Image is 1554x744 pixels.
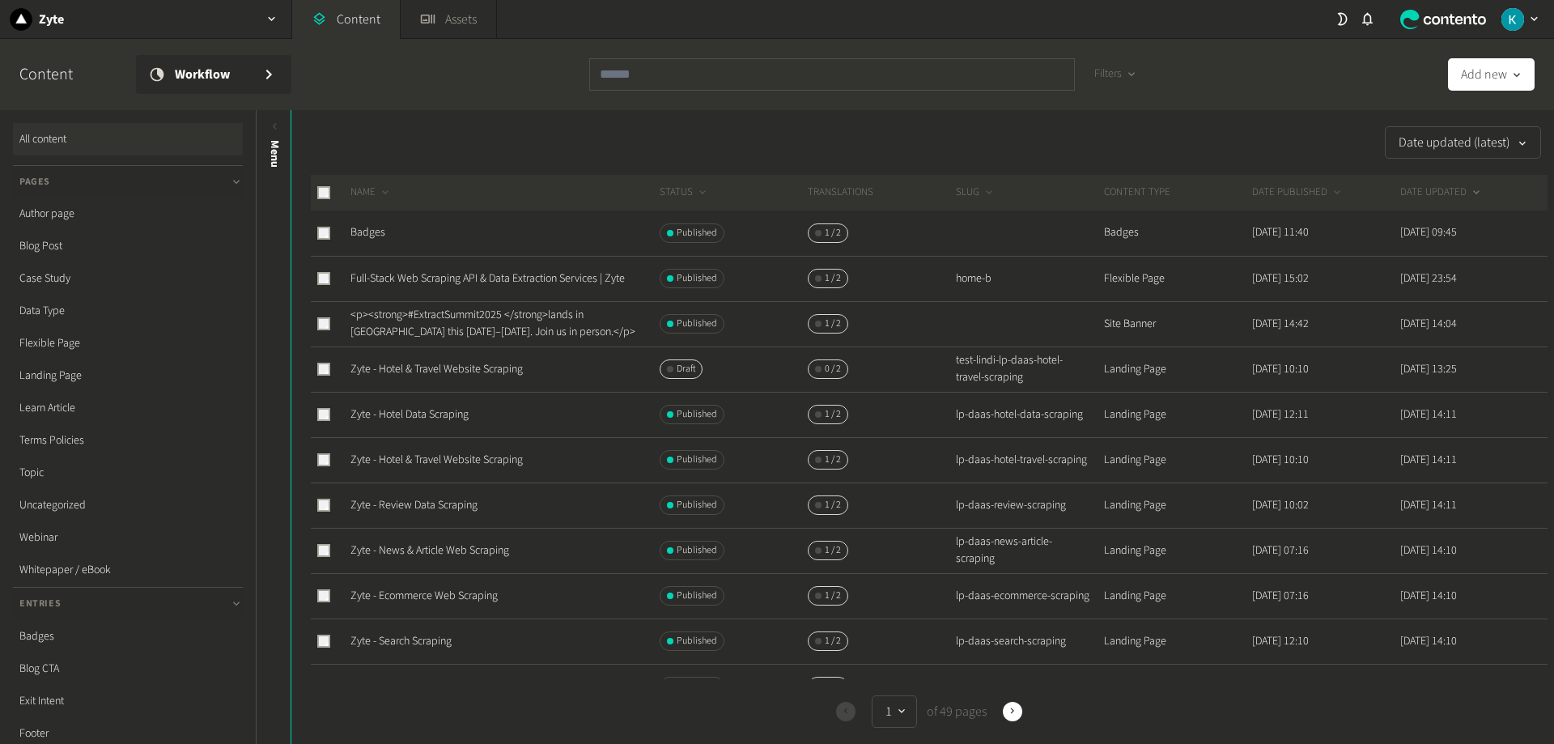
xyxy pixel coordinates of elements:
[13,489,243,521] a: Uncategorized
[13,521,243,554] a: Webinar
[13,424,243,457] a: Terms Policies
[825,226,841,240] span: 1 / 2
[350,307,635,340] a: <p><strong>#ExtractSummit2025 </strong>lands in [GEOGRAPHIC_DATA] this [DATE]–[DATE]. Join us in ...
[1103,256,1251,301] td: Flexible Page
[955,528,1103,573] td: lp-daas-news-article-scraping
[1103,483,1251,528] td: Landing Page
[13,198,243,230] a: Author page
[1252,185,1344,201] button: DATE PUBLISHED
[677,453,717,467] span: Published
[955,483,1103,528] td: lp-daas-review-scraping
[1385,126,1541,159] button: Date updated (latest)
[13,554,243,586] a: Whitepaper / eBook
[350,185,392,201] button: NAME
[13,457,243,489] a: Topic
[1103,573,1251,619] td: Landing Page
[825,453,841,467] span: 1 / 2
[1400,633,1457,649] time: [DATE] 14:10
[1252,406,1309,423] time: [DATE] 12:11
[1252,633,1309,649] time: [DATE] 12:10
[350,678,472,695] a: Zyte - Real Estate Scraping
[677,317,717,331] span: Published
[13,653,243,685] a: Blog CTA
[13,295,243,327] a: Data Type
[1400,497,1457,513] time: [DATE] 14:11
[1252,270,1309,287] time: [DATE] 15:02
[1103,664,1251,709] td: Landing Page
[955,619,1103,664] td: lp-daas-search-scraping
[825,498,841,512] span: 1 / 2
[13,327,243,359] a: Flexible Page
[1400,361,1457,377] time: [DATE] 13:25
[350,452,523,468] a: Zyte - Hotel & Travel Website Scraping
[13,685,243,717] a: Exit Intent
[956,185,996,201] button: SLUG
[13,262,243,295] a: Case Study
[350,224,385,240] a: Badges
[955,256,1103,301] td: home-b
[825,634,841,648] span: 1 / 2
[872,695,917,728] button: 1
[677,271,717,286] span: Published
[1081,58,1150,91] button: Filters
[350,588,498,604] a: Zyte - Ecommerce Web Scraping
[923,702,987,721] span: of 49 pages
[266,140,283,168] span: Menu
[136,55,291,94] a: Workflow
[825,317,841,331] span: 1 / 2
[807,175,955,210] th: Translations
[13,359,243,392] a: Landing Page
[1400,588,1457,604] time: [DATE] 14:10
[825,589,841,603] span: 1 / 2
[1103,528,1251,573] td: Landing Page
[1252,452,1309,468] time: [DATE] 10:10
[39,10,64,29] h2: Zyte
[1400,678,1457,695] time: [DATE] 14:09
[955,346,1103,392] td: test-lindi-lp-daas-hotel-travel-scraping
[825,271,841,286] span: 1 / 2
[1094,66,1122,83] span: Filters
[1400,542,1457,559] time: [DATE] 14:10
[13,123,243,155] a: All content
[1400,452,1457,468] time: [DATE] 14:11
[19,175,50,189] span: Pages
[1400,185,1483,201] button: DATE UPDATED
[1252,678,1309,695] time: [DATE] 09:35
[677,543,717,558] span: Published
[677,634,717,648] span: Published
[677,407,717,422] span: Published
[1501,8,1524,31] img: Karlo Jedud
[955,664,1103,709] td: lp-daas-real-estate-scraping
[19,597,61,611] span: Entries
[1103,346,1251,392] td: Landing Page
[955,437,1103,483] td: lp-daas-hotel-travel-scraping
[1103,619,1251,664] td: Landing Page
[1103,210,1251,256] td: Badges
[1252,224,1309,240] time: [DATE] 11:40
[13,392,243,424] a: Learn Article
[10,8,32,31] img: Zyte
[1252,497,1309,513] time: [DATE] 10:02
[677,362,695,376] span: Draft
[955,392,1103,437] td: lp-daas-hotel-data-scraping
[19,62,110,87] h2: Content
[350,633,452,649] a: Zyte - Search Scraping
[677,226,717,240] span: Published
[1252,316,1309,332] time: [DATE] 14:42
[1400,406,1457,423] time: [DATE] 14:11
[825,543,841,558] span: 1 / 2
[660,185,709,201] button: STATUS
[677,589,717,603] span: Published
[13,230,243,262] a: Blog Post
[1400,224,1457,240] time: [DATE] 09:45
[13,620,243,653] a: Badges
[1448,58,1535,91] button: Add new
[1252,361,1309,377] time: [DATE] 10:10
[1103,301,1251,346] td: Site Banner
[1252,542,1309,559] time: [DATE] 07:16
[955,573,1103,619] td: lp-daas-ecommerce-scraping
[1103,392,1251,437] td: Landing Page
[1400,316,1457,332] time: [DATE] 14:04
